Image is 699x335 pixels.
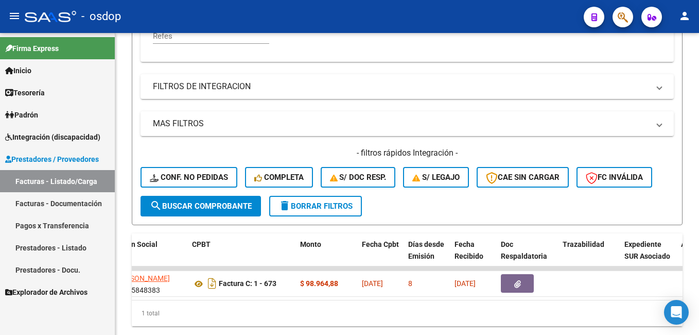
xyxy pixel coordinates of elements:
span: Conf. no pedidas [150,173,228,182]
span: [DATE] [362,279,383,288]
span: Tesorería [5,87,45,98]
mat-panel-title: MAS FILTROS [153,118,649,129]
div: 27355848383 [115,273,184,294]
span: Explorador de Archivos [5,287,88,298]
span: Expediente SUR Asociado [624,240,670,260]
mat-icon: delete [278,199,291,212]
span: [DATE] [455,279,476,288]
datatable-header-cell: Expediente SUR Asociado [620,233,677,279]
mat-icon: person [678,10,691,22]
div: Open Intercom Messenger [664,300,689,325]
datatable-header-cell: Fecha Recibido [450,233,497,279]
span: S/ legajo [412,173,460,182]
button: Borrar Filtros [269,196,362,216]
datatable-header-cell: Fecha Cpbt [358,233,404,279]
span: Borrar Filtros [278,202,353,211]
h4: - filtros rápidos Integración - [141,147,674,159]
span: Buscar Comprobante [150,202,252,211]
datatable-header-cell: Días desde Emisión [404,233,450,279]
button: Completa [245,167,313,188]
datatable-header-cell: Doc Respaldatoria [497,233,558,279]
span: FC Inválida [586,173,643,182]
span: Doc Respaldatoria [501,240,547,260]
button: Conf. no pedidas [141,167,237,188]
span: [PERSON_NAME] [115,274,170,282]
span: Días desde Emisión [408,240,444,260]
div: 1 total [132,300,683,326]
span: Prestadores / Proveedores [5,154,99,165]
span: CPBT [192,240,211,248]
span: Fecha Recibido [455,240,483,260]
i: Descargar documento [205,275,219,292]
button: S/ Doc Resp. [321,167,396,188]
datatable-header-cell: Monto [296,233,358,279]
span: Monto [300,240,321,248]
mat-icon: search [150,199,162,212]
span: Trazabilidad [563,240,604,248]
span: Completa [254,173,304,182]
button: CAE SIN CARGAR [477,167,569,188]
button: Buscar Comprobante [141,196,261,216]
datatable-header-cell: Trazabilidad [558,233,620,279]
mat-expansion-panel-header: FILTROS DE INTEGRACION [141,74,674,99]
span: Inicio [5,65,31,76]
mat-expansion-panel-header: MAS FILTROS [141,111,674,136]
span: Fecha Cpbt [362,240,399,248]
span: 8 [408,279,412,288]
span: Firma Express [5,43,59,54]
button: FC Inválida [576,167,652,188]
strong: Factura C: 1 - 673 [219,280,276,288]
strong: $ 98.964,88 [300,279,338,288]
datatable-header-cell: Razón Social [111,233,188,279]
mat-panel-title: FILTROS DE INTEGRACION [153,81,649,92]
mat-icon: menu [8,10,21,22]
datatable-header-cell: CPBT [188,233,296,279]
span: CAE SIN CARGAR [486,173,560,182]
span: S/ Doc Resp. [330,173,387,182]
span: Integración (discapacidad) [5,131,100,143]
span: - osdop [81,5,121,28]
button: S/ legajo [403,167,469,188]
span: Padrón [5,109,38,121]
span: Razón Social [115,240,158,248]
